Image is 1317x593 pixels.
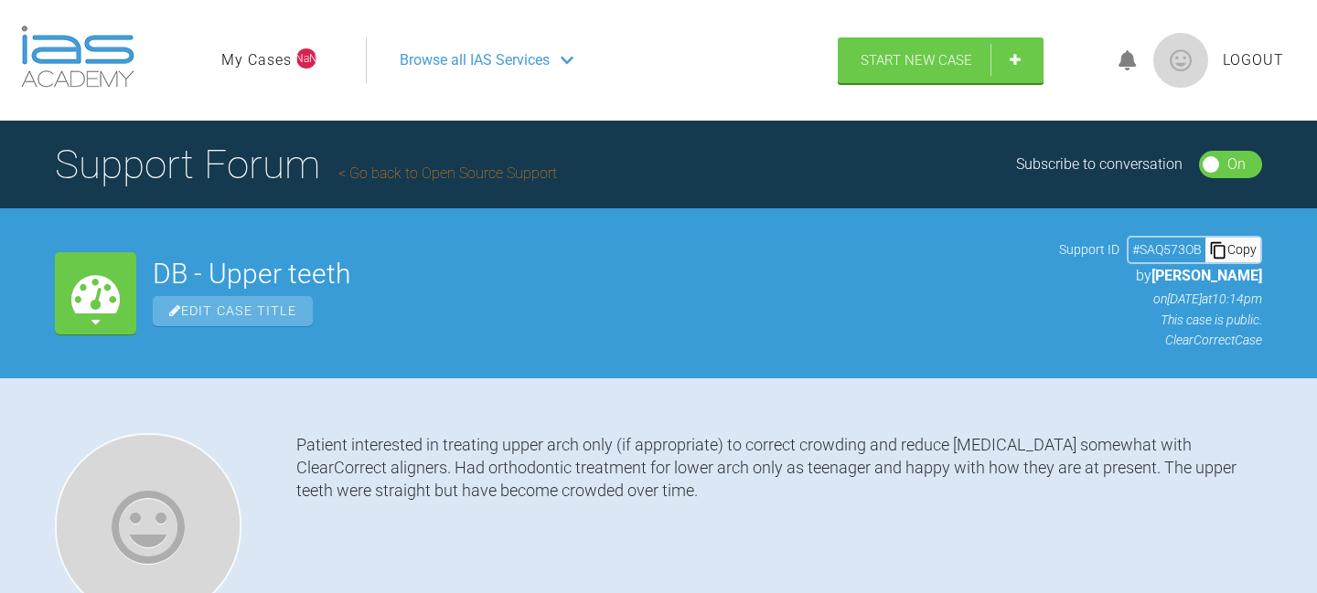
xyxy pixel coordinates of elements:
[296,48,316,69] span: NaN
[21,26,134,88] img: logo-light.3e3ef733.png
[838,37,1044,83] a: Start New Case
[1153,33,1208,88] img: profile.png
[55,132,557,196] h1: Support Forum
[1059,289,1262,309] p: on [DATE] at 10:14pm
[1059,264,1262,288] p: by
[153,260,1043,288] h2: DB - Upper teeth
[1059,239,1119,259] span: Support ID
[153,296,313,326] span: Edit Case Title
[861,52,972,69] span: Start New Case
[1205,238,1260,261] div: Copy
[1129,239,1205,259] div: # SAQ573OB
[338,164,557,182] a: Go back to Open Source Support
[1227,153,1246,176] div: On
[221,48,292,72] a: My Cases
[1151,267,1262,284] span: [PERSON_NAME]
[1223,48,1284,72] a: Logout
[1059,330,1262,350] p: ClearCorrect Case
[1059,310,1262,330] p: This case is public.
[400,48,550,72] span: Browse all IAS Services
[1016,153,1183,176] div: Subscribe to conversation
